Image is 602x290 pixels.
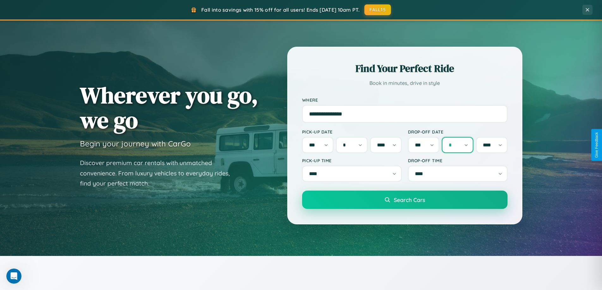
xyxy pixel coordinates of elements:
iframe: Intercom live chat [6,269,21,284]
button: Search Cars [302,191,508,209]
label: Drop-off Time [408,158,508,163]
h2: Find Your Perfect Ride [302,62,508,75]
span: Search Cars [394,196,425,203]
label: Pick-up Date [302,129,402,134]
label: Drop-off Date [408,129,508,134]
p: Book in minutes, drive in style [302,79,508,88]
button: FALL15 [364,4,391,15]
label: Pick-up Time [302,158,402,163]
label: Where [302,97,508,103]
h1: Wherever you go, we go [80,83,258,133]
p: Discover premium car rentals with unmatched convenience. From luxury vehicles to everyday rides, ... [80,158,238,189]
span: Fall into savings with 15% off for all users! Ends [DATE] 10am PT. [201,7,360,13]
div: Give Feedback [594,132,599,158]
h3: Begin your journey with CarGo [80,139,191,148]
